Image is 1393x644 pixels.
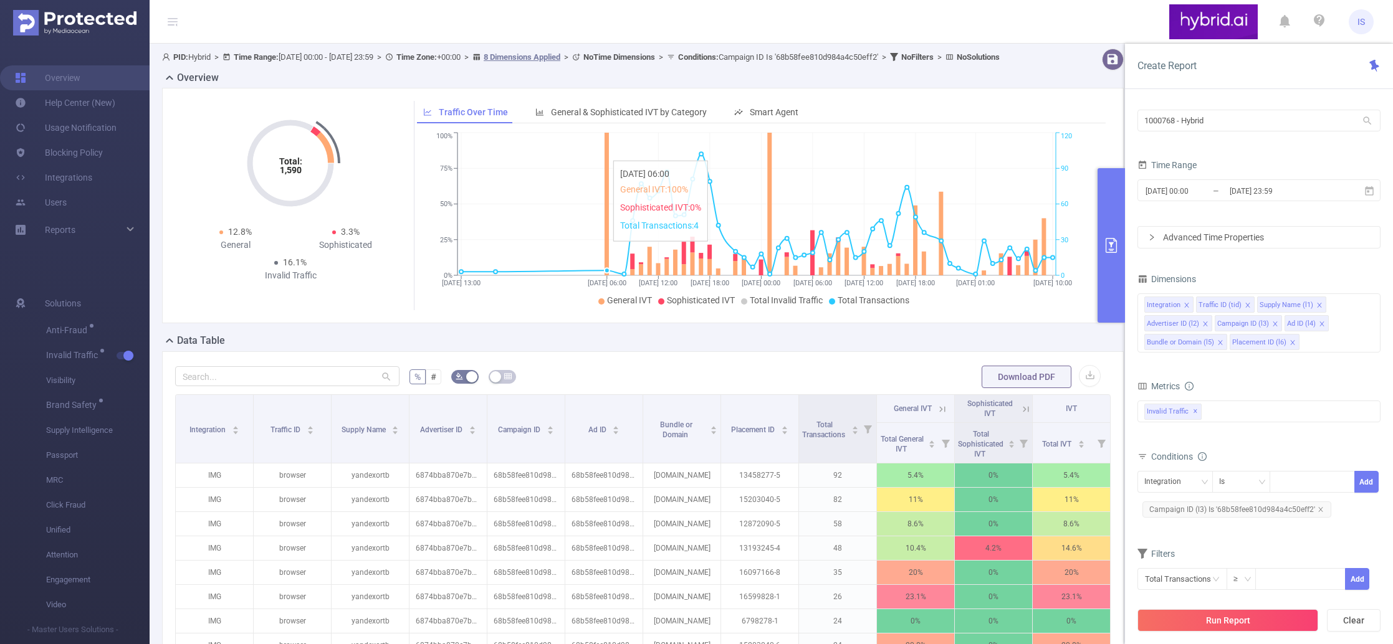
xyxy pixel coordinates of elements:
p: 68b58fee810d984a4c50eff3 [565,585,643,608]
p: 5.4% [1033,463,1110,487]
div: Sort [469,424,476,432]
div: Sophisticated [290,239,401,252]
div: Bundle or Domain (l5) [1147,334,1214,351]
p: 13458277-5 [721,463,798,487]
div: Sort [1078,438,1085,446]
p: 48 [799,536,876,560]
div: Sort [710,424,717,432]
p: 23.1% [877,585,954,608]
p: 68b58fee810d984a4c50eff2 [487,609,565,633]
span: Brand Safety [46,400,101,409]
p: 5.4% [877,463,954,487]
tspan: 0 [1061,272,1065,280]
i: icon: close [1318,506,1324,513]
i: icon: close [1184,302,1190,310]
p: 10.4% [877,536,954,560]
p: 6874bba870e7b2c6b8398160 [409,585,487,608]
li: Advertiser ID (l2) [1144,315,1212,331]
div: Sort [851,424,859,432]
p: 8.6% [1033,512,1110,536]
p: 0% [955,561,1032,584]
i: icon: close [1202,321,1209,328]
p: browser [254,512,331,536]
div: Sort [391,424,399,432]
p: 92 [799,463,876,487]
p: 20% [877,561,954,584]
p: 23.1% [1033,585,1110,608]
b: PID: [173,52,188,62]
p: yandexortb [332,609,409,633]
span: Smart Agent [750,107,798,117]
p: [DOMAIN_NAME] [643,463,720,487]
button: Run Report [1137,609,1318,632]
span: Sophisticated IVT [667,295,735,305]
i: icon: info-circle [1185,382,1194,391]
i: icon: caret-down [469,429,476,433]
span: General IVT [607,295,652,305]
div: Sort [781,424,788,432]
p: browser [254,585,331,608]
i: icon: down [1258,478,1266,487]
p: yandexortb [332,585,409,608]
i: icon: caret-down [1008,443,1015,447]
i: icon: caret-down [781,429,788,433]
i: icon: caret-down [851,429,858,433]
span: Hybrid [DATE] 00:00 - [DATE] 23:59 +00:00 [162,52,1000,62]
i: icon: caret-up [929,438,936,442]
p: [DOMAIN_NAME] [643,609,720,633]
p: 26 [799,585,876,608]
i: icon: caret-up [851,424,858,428]
span: Campaign ID Is '68b58fee810d984a4c50eff2' [678,52,878,62]
span: Sophisticated IVT [967,399,1013,418]
p: 68b58fee810d984a4c50eff3 [565,512,643,536]
tspan: [DATE] 13:00 [442,279,481,287]
p: 68b58fee810d984a4c50eff3 [565,609,643,633]
p: IMG [176,536,253,560]
button: Clear [1327,609,1381,632]
p: 13193245-4 [721,536,798,560]
p: yandexortb [332,463,409,487]
div: Sort [928,438,936,446]
b: No Time Dimensions [583,52,655,62]
i: icon: down [1244,575,1252,584]
tspan: 30 [1061,236,1068,244]
a: Help Center (New) [15,90,115,115]
div: Placement ID (l6) [1232,334,1286,351]
span: MRC [46,468,150,493]
div: Traffic ID (tid) [1199,297,1242,313]
p: IMG [176,512,253,536]
li: Integration [1144,296,1194,313]
p: 68b58fee810d984a4c50eff2 [487,488,565,511]
span: > [211,52,223,62]
a: Blocking Policy [15,140,103,165]
span: Traffic Over Time [439,107,508,117]
tspan: [DATE] 06:00 [793,279,832,287]
p: IMG [176,609,253,633]
i: icon: close [1245,302,1251,310]
span: Total Sophisticated IVT [958,430,1003,458]
i: icon: caret-up [781,424,788,428]
i: Filter menu [1015,423,1032,463]
i: icon: caret-up [392,424,399,428]
i: Filter menu [859,395,876,463]
p: IMG [176,585,253,608]
tspan: [DATE] 00:00 [742,279,781,287]
span: % [414,372,421,382]
div: icon: rightAdvanced Time Properties [1138,227,1380,248]
p: 16097166-8 [721,561,798,584]
i: icon: caret-down [711,429,717,433]
i: icon: caret-down [1078,443,1084,447]
b: Conditions : [678,52,719,62]
p: [DOMAIN_NAME] [643,536,720,560]
span: > [878,52,890,62]
span: Total IVT [1042,440,1073,448]
span: Attention [46,542,150,567]
div: Supply Name (l1) [1260,297,1313,313]
i: icon: caret-down [392,429,399,433]
tspan: 100% [436,133,452,141]
a: Integrations [15,165,92,190]
span: Filters [1137,549,1175,559]
p: 6874bba870e7b2c6b8398160 [409,512,487,536]
span: > [934,52,945,62]
div: Sort [547,424,554,432]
